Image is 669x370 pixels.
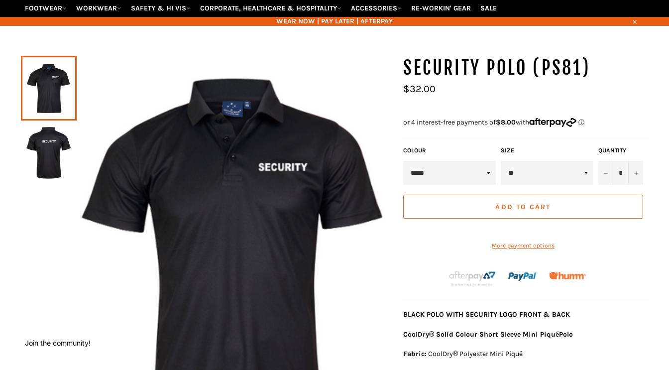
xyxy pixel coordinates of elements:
[448,270,497,287] img: Afterpay-Logo-on-dark-bg_large.png
[598,161,613,185] button: Reduce item quantity by one
[25,339,91,347] button: Join the community!
[495,203,551,211] span: Add to Cart
[549,272,586,279] img: Humm_core_logo_RGB-01_300x60px_small_195d8312-4386-4de7-b182-0ef9b6303a37.png
[403,83,436,95] span: $32.00
[598,146,643,155] label: Quantity
[628,161,643,185] button: Increase item quantity by one
[403,242,643,250] a: More payment options
[501,146,593,155] label: Size
[403,349,648,359] p: CoolDry® Polyester Mini Piqué
[559,330,573,339] b: Polo
[403,56,648,81] h1: SECURITY Polo (PS81)
[21,16,648,26] span: WEAR NOW | PAY LATER | AFTERPAY
[403,350,427,358] b: Fabric:
[403,330,559,339] b: CoolDry® Solid Colour Short Sleeve Mini Piqué
[403,146,496,155] label: COLOUR
[403,195,643,219] button: Add to Cart
[508,262,538,291] img: paypal.png
[403,310,570,319] strong: BLACK POLO WITH SECURITY LOGO FRONT & BACK
[26,125,72,180] img: SECURITY Polo (PS81) - Workin' Gear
